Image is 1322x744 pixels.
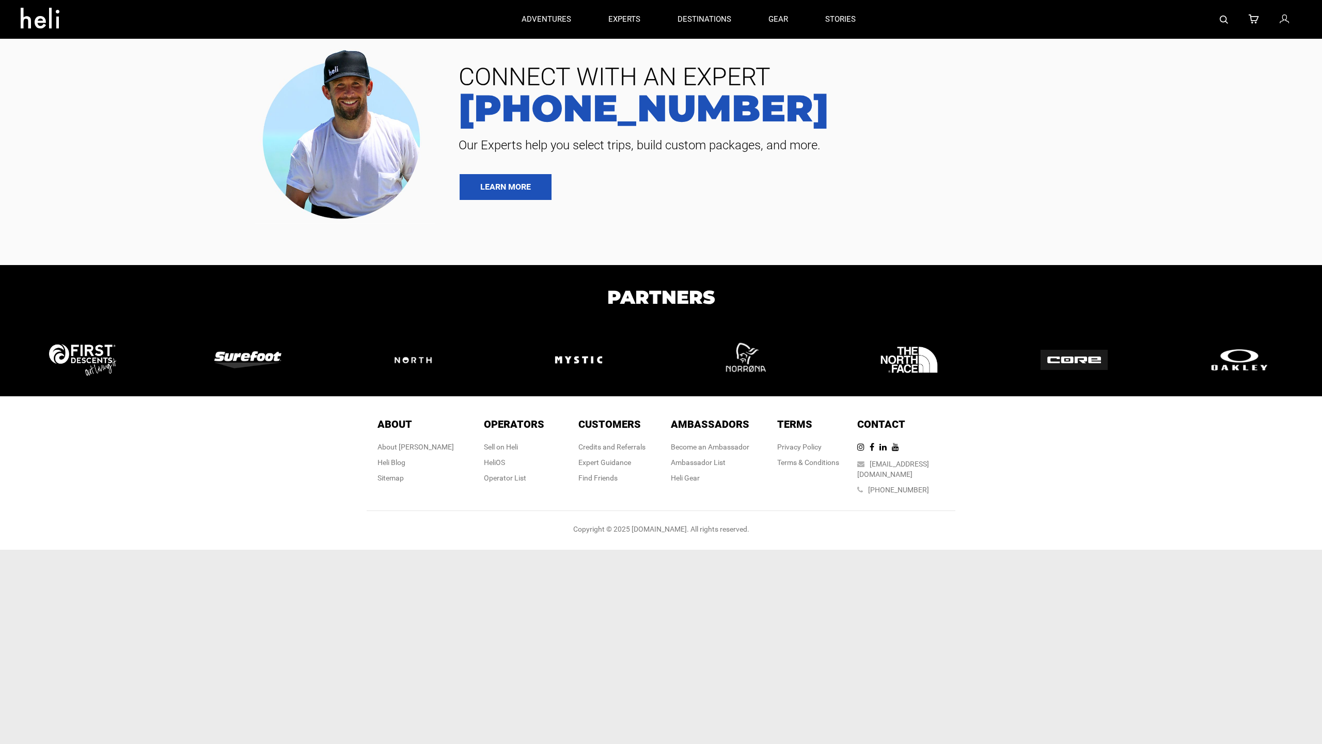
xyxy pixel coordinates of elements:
[671,418,749,430] span: Ambassadors
[484,442,544,452] div: Sell on Heli
[671,474,700,482] a: Heli Gear
[578,458,631,467] a: Expert Guidance
[451,65,1307,89] span: CONNECT WITH AN EXPERT
[255,41,435,224] img: contact our team
[367,524,955,534] div: Copyright © 2025 [DOMAIN_NAME]. All rights reserved.
[1041,350,1108,370] img: logo
[377,442,454,452] div: About [PERSON_NAME]
[377,418,412,430] span: About
[522,14,571,25] p: adventures
[671,457,749,468] div: Ambassador List
[578,473,646,483] div: Find Friends
[608,14,640,25] p: experts
[671,443,749,451] a: Become an Ambassador
[1206,347,1273,373] img: logo
[377,458,405,467] a: Heli Blog
[1220,16,1228,24] img: search-bar-icon.svg
[877,328,941,392] img: logo
[777,418,812,430] span: Terms
[49,344,116,375] img: logo
[777,458,839,467] a: Terms & Conditions
[451,137,1307,153] span: Our Experts help you select trips, build custom packages, and more.
[451,89,1307,127] a: [PHONE_NUMBER]
[546,328,611,392] img: logo
[484,473,544,483] div: Operator List
[868,486,929,494] a: [PHONE_NUMBER]
[678,14,731,25] p: destinations
[214,351,281,368] img: logo
[578,443,646,451] a: Credits and Referrals
[578,418,641,430] span: Customers
[857,418,905,430] span: Contact
[377,473,454,483] div: Sitemap
[380,343,447,378] img: logo
[777,443,822,451] a: Privacy Policy
[712,328,776,392] img: logo
[857,460,929,478] a: [EMAIL_ADDRESS][DOMAIN_NAME]
[484,458,505,467] a: HeliOS
[460,174,552,200] a: LEARN MORE
[484,418,544,430] span: Operators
